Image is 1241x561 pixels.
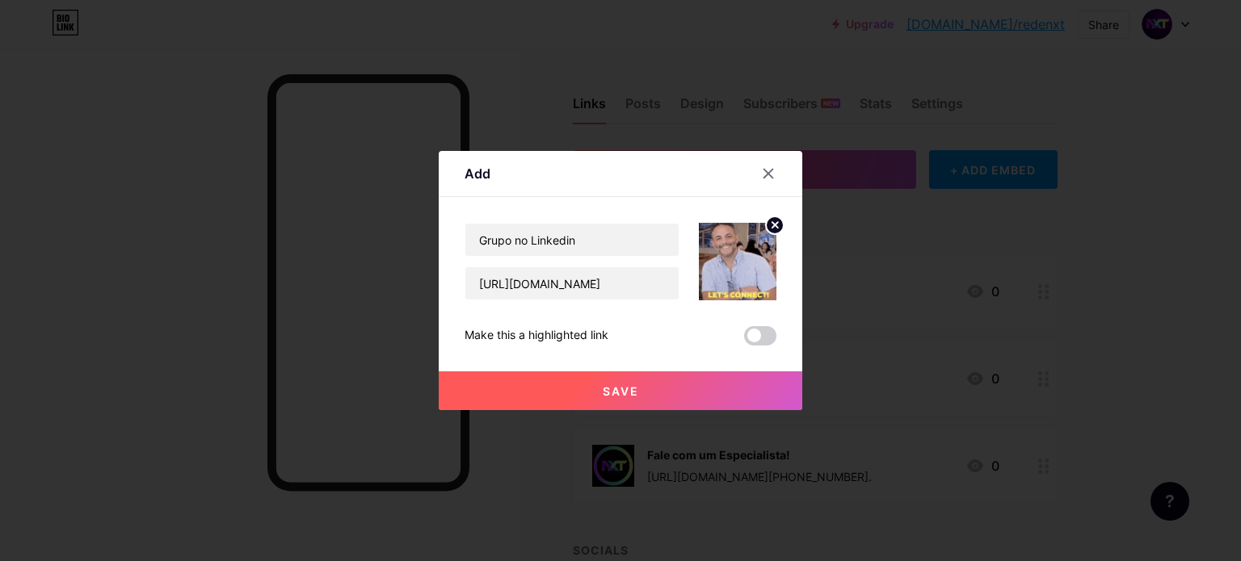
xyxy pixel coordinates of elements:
[439,371,802,410] button: Save
[465,326,608,345] div: Make this a highlighted link
[465,224,679,256] input: Title
[603,384,639,398] span: Save
[465,164,490,183] div: Add
[465,267,679,299] input: URL
[699,223,776,300] img: link_thumbnail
